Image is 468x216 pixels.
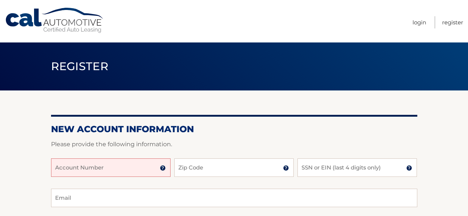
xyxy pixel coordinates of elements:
input: Zip Code [174,158,294,177]
h2: New Account Information [51,124,417,135]
a: Cal Automotive [5,7,105,34]
img: tooltip.svg [406,165,412,171]
a: Register [442,16,463,28]
a: Login [413,16,426,28]
img: tooltip.svg [160,165,166,171]
span: Register [51,59,109,73]
p: Please provide the following information. [51,139,417,150]
input: Email [51,189,417,207]
input: Account Number [51,158,171,177]
input: SSN or EIN (last 4 digits only) [297,158,417,177]
img: tooltip.svg [283,165,289,171]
